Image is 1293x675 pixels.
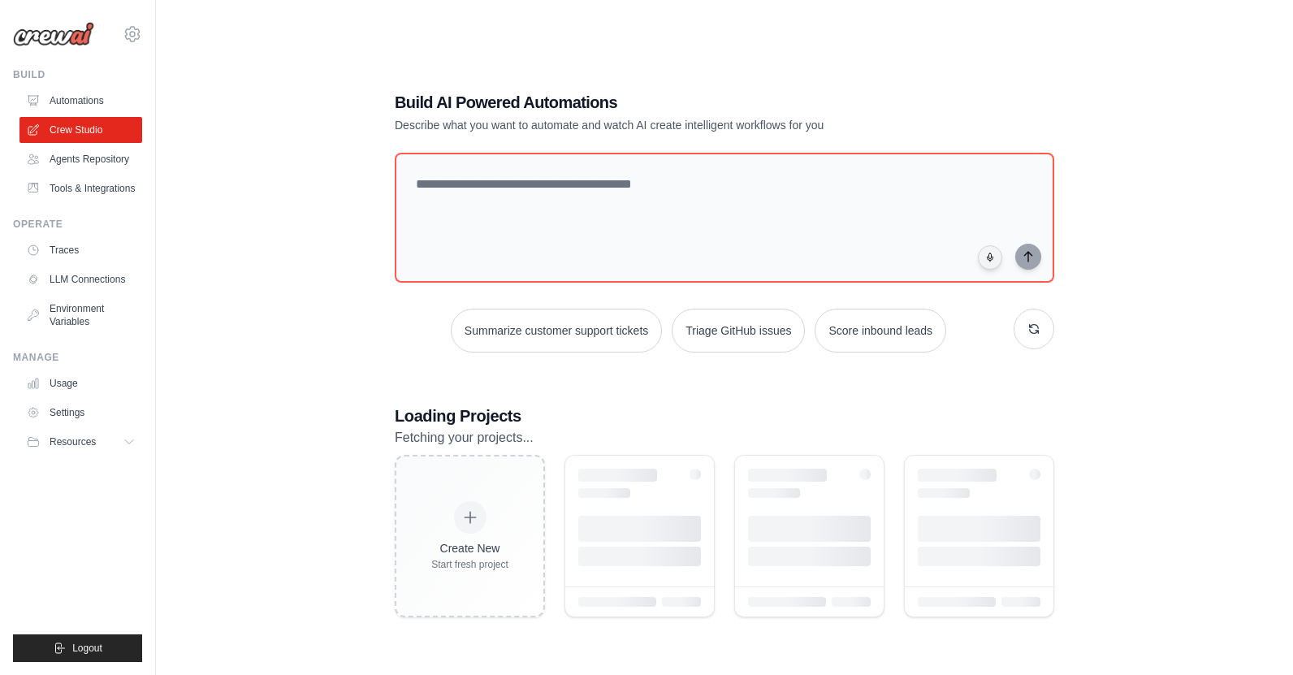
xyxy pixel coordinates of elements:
span: Logout [72,642,102,655]
span: Resources [50,435,96,448]
button: Score inbound leads [815,309,946,353]
button: Click to speak your automation idea [978,245,1002,270]
a: Crew Studio [19,117,142,143]
button: Logout [13,634,142,662]
a: Automations [19,88,142,114]
div: Create New [431,540,508,556]
a: Settings [19,400,142,426]
button: Resources [19,429,142,455]
button: Get new suggestions [1014,309,1054,349]
a: Usage [19,370,142,396]
div: Operate [13,218,142,231]
a: Agents Repository [19,146,142,172]
p: Fetching your projects... [395,427,1054,448]
h1: Build AI Powered Automations [395,91,941,114]
button: Triage GitHub issues [672,309,805,353]
div: Start fresh project [431,558,508,571]
h3: Loading Projects [395,405,1054,427]
div: Manage [13,351,142,364]
img: Logo [13,22,94,46]
a: Tools & Integrations [19,175,142,201]
a: Environment Variables [19,296,142,335]
button: Summarize customer support tickets [451,309,662,353]
p: Describe what you want to automate and watch AI create intelligent workflows for you [395,117,941,133]
a: Traces [19,237,142,263]
a: LLM Connections [19,266,142,292]
div: Build [13,68,142,81]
